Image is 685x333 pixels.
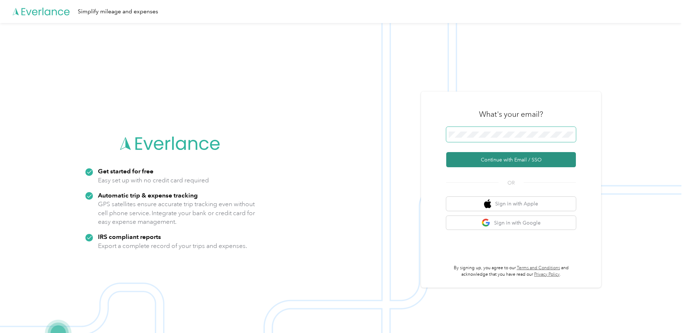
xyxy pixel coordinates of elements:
[498,179,524,187] span: OR
[98,167,153,175] strong: Get started for free
[484,199,491,208] img: apple logo
[534,272,560,277] a: Privacy Policy
[482,218,491,227] img: google logo
[446,265,576,277] p: By signing up, you agree to our and acknowledge that you have read our .
[98,241,247,250] p: Export a complete record of your trips and expenses.
[78,7,158,16] div: Simplify mileage and expenses
[446,216,576,230] button: google logoSign in with Google
[446,152,576,167] button: Continue with Email / SSO
[479,109,543,119] h3: What's your email?
[446,197,576,211] button: apple logoSign in with Apple
[98,176,209,185] p: Easy set up with no credit card required
[517,265,560,271] a: Terms and Conditions
[98,233,161,240] strong: IRS compliant reports
[98,200,255,226] p: GPS satellites ensure accurate trip tracking even without cell phone service. Integrate your bank...
[98,191,198,199] strong: Automatic trip & expense tracking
